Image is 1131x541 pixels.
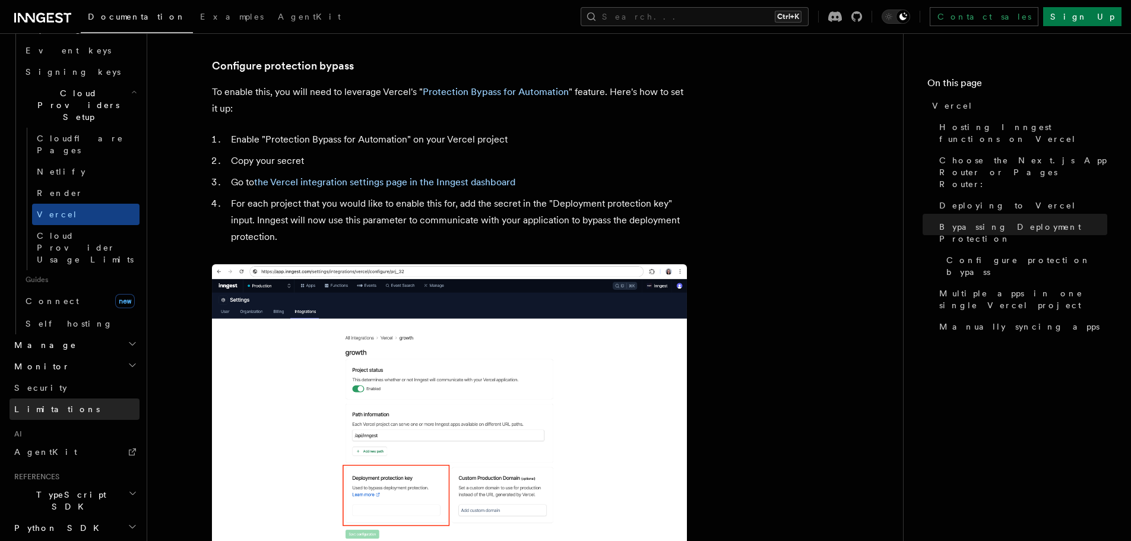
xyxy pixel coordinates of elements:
[9,489,128,512] span: TypeScript SDK
[9,334,140,356] button: Manage
[21,289,140,313] a: Connectnew
[423,86,569,97] a: Protection Bypass for Automation
[9,356,140,377] button: Monitor
[37,134,123,155] span: Cloudflare Pages
[21,61,140,83] a: Signing keys
[939,200,1076,211] span: Deploying to Vercel
[115,294,135,308] span: new
[14,383,67,393] span: Security
[946,254,1107,278] span: Configure protection bypass
[21,83,140,128] button: Cloud Providers Setup
[9,517,140,539] button: Python SDK
[9,429,22,439] span: AI
[37,167,85,176] span: Netlify
[934,216,1107,249] a: Bypassing Deployment Protection
[227,131,687,148] li: Enable "Protection Bypass for Automation" on your Vercel project
[934,195,1107,216] a: Deploying to Vercel
[939,321,1100,333] span: Manually syncing apps
[9,398,140,420] a: Limitations
[278,12,341,21] span: AgentKit
[21,128,140,270] div: Cloud Providers Setup
[934,150,1107,195] a: Choose the Next.js App Router or Pages Router:
[88,12,186,21] span: Documentation
[193,4,271,32] a: Examples
[26,296,79,306] span: Connect
[81,4,193,33] a: Documentation
[934,316,1107,337] a: Manually syncing apps
[271,4,348,32] a: AgentKit
[32,225,140,270] a: Cloud Provider Usage Limits
[227,153,687,169] li: Copy your secret
[32,204,140,225] a: Vercel
[21,40,140,61] a: Event keys
[9,377,140,398] a: Security
[882,10,910,24] button: Toggle dark mode
[927,76,1107,95] h4: On this page
[775,11,801,23] kbd: Ctrl+K
[9,484,140,517] button: TypeScript SDK
[934,116,1107,150] a: Hosting Inngest functions on Vercel
[934,283,1107,316] a: Multiple apps in one single Vercel project
[227,195,687,245] li: For each project that you would like to enable this for, add the secret in the "Deployment protec...
[9,339,77,351] span: Manage
[942,249,1107,283] a: Configure protection bypass
[21,270,140,289] span: Guides
[14,404,100,414] span: Limitations
[939,221,1107,245] span: Bypassing Deployment Protection
[37,188,83,198] span: Render
[32,128,140,161] a: Cloudflare Pages
[37,210,78,219] span: Vercel
[930,7,1038,26] a: Contact sales
[9,522,106,534] span: Python SDK
[14,447,77,457] span: AgentKit
[21,87,131,123] span: Cloud Providers Setup
[927,95,1107,116] a: Vercel
[26,46,111,55] span: Event keys
[212,58,354,74] a: Configure protection bypass
[9,441,140,463] a: AgentKit
[21,313,140,334] a: Self hosting
[200,12,264,21] span: Examples
[939,287,1107,311] span: Multiple apps in one single Vercel project
[32,182,140,204] a: Render
[939,121,1107,145] span: Hosting Inngest functions on Vercel
[939,154,1107,190] span: Choose the Next.js App Router or Pages Router:
[37,231,134,264] span: Cloud Provider Usage Limits
[26,67,121,77] span: Signing keys
[254,176,515,188] a: the Vercel integration settings page in the Inngest dashboard
[9,472,59,482] span: References
[581,7,809,26] button: Search...Ctrl+K
[227,174,687,191] li: Go to
[9,360,70,372] span: Monitor
[32,161,140,182] a: Netlify
[26,319,113,328] span: Self hosting
[932,100,973,112] span: Vercel
[1043,7,1122,26] a: Sign Up
[212,84,687,117] p: To enable this, you will need to leverage Vercel's " " feature. Here's how to set it up:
